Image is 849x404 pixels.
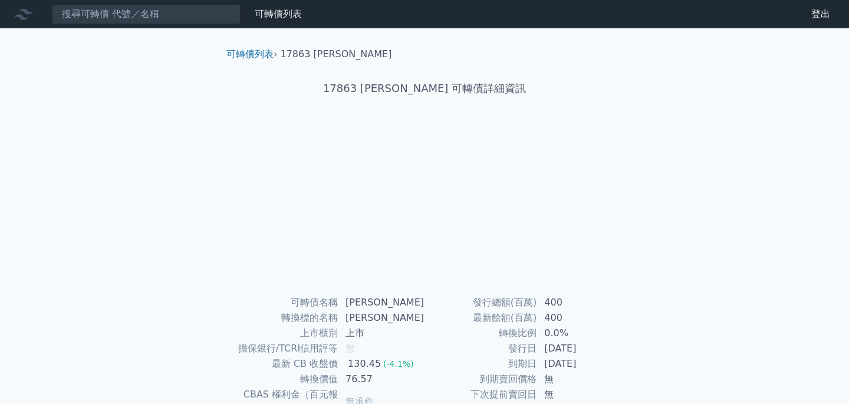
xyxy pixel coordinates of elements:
[537,295,618,310] td: 400
[537,341,618,356] td: [DATE]
[231,372,338,387] td: 轉換價值
[424,326,537,341] td: 轉換比例
[338,326,424,341] td: 上市
[537,387,618,402] td: 無
[231,326,338,341] td: 上市櫃別
[383,359,414,369] span: (-4.1%)
[281,47,392,61] li: 17863 [PERSON_NAME]
[217,80,632,97] h1: 17863 [PERSON_NAME] 可轉債詳細資訊
[424,372,537,387] td: 到期賣回價格
[231,356,338,372] td: 最新 CB 收盤價
[537,372,618,387] td: 無
[424,341,537,356] td: 發行日
[226,48,274,60] a: 可轉債列表
[345,357,383,371] div: 130.45
[802,5,840,24] a: 登出
[537,310,618,326] td: 400
[231,310,338,326] td: 轉換標的名稱
[424,310,537,326] td: 最新餘額(百萬)
[231,341,338,356] td: 擔保銀行/TCRI信用評等
[537,356,618,372] td: [DATE]
[338,310,424,326] td: [PERSON_NAME]
[424,295,537,310] td: 發行總額(百萬)
[345,343,355,354] span: 無
[338,295,424,310] td: [PERSON_NAME]
[424,356,537,372] td: 到期日
[52,4,241,24] input: 搜尋可轉債 代號／名稱
[424,387,537,402] td: 下次提前賣回日
[537,326,618,341] td: 0.0%
[255,8,302,19] a: 可轉債列表
[226,47,277,61] li: ›
[231,295,338,310] td: 可轉債名稱
[338,372,424,387] td: 76.57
